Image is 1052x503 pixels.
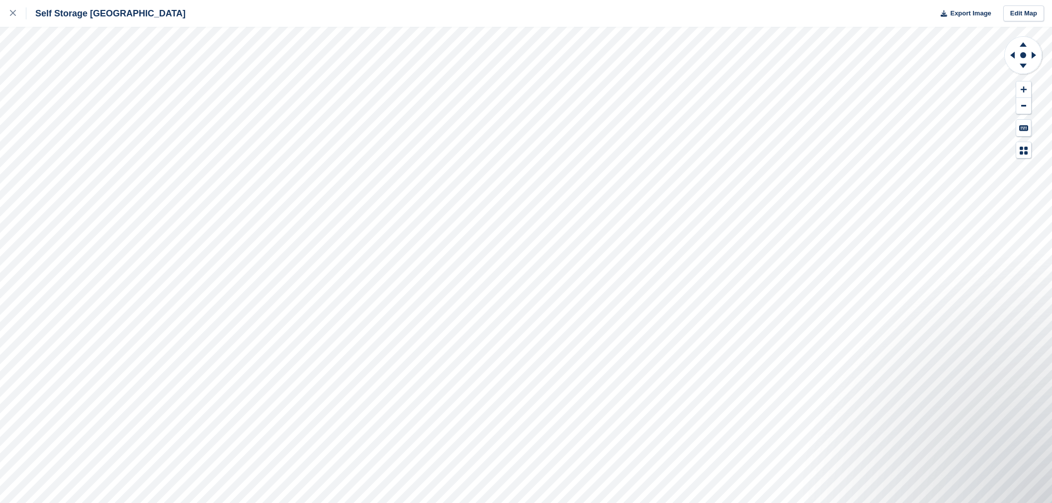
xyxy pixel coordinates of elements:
button: Zoom In [1016,82,1031,98]
button: Map Legend [1016,142,1031,159]
button: Zoom Out [1016,98,1031,114]
button: Export Image [935,5,991,22]
div: Self Storage [GEOGRAPHIC_DATA] [26,7,185,19]
a: Edit Map [1003,5,1044,22]
span: Export Image [950,8,991,18]
button: Keyboard Shortcuts [1016,120,1031,136]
